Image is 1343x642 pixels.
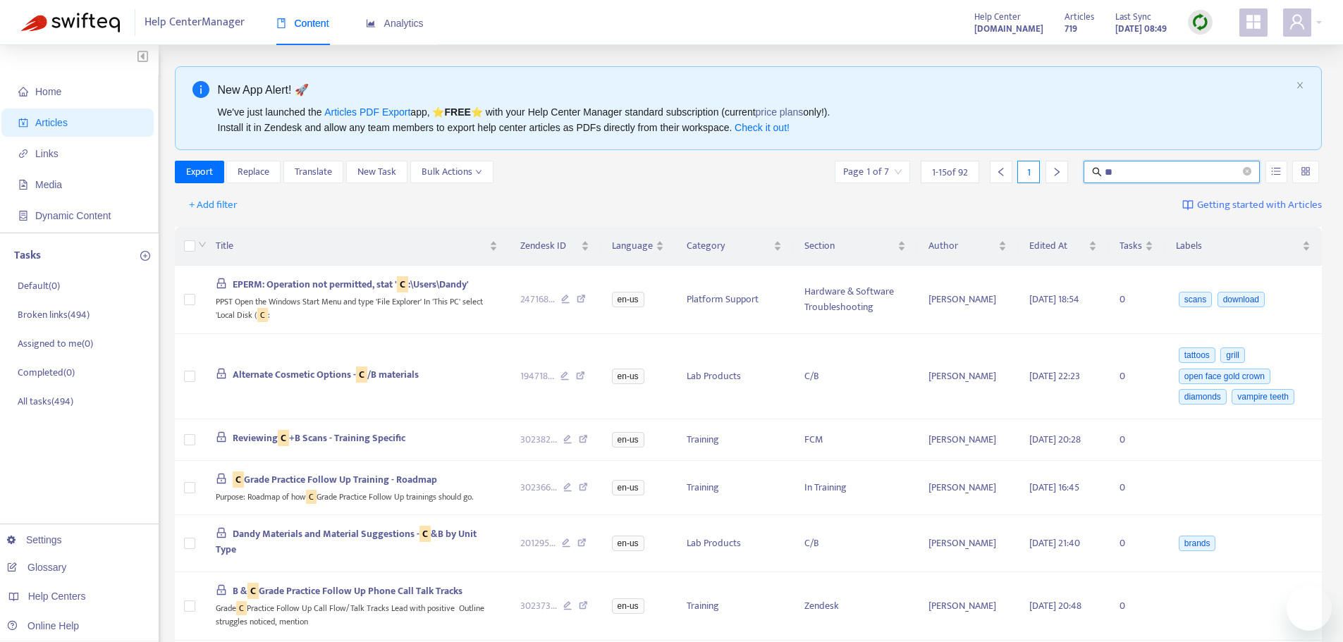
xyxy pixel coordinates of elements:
span: 194718 ... [520,369,554,384]
span: Analytics [366,18,424,29]
span: Media [35,179,62,190]
span: Translate [295,164,332,180]
span: account-book [18,118,28,128]
span: + Add filter [189,197,238,214]
p: Completed ( 0 ) [18,365,75,380]
span: link [18,149,28,159]
sqkw: C [397,276,408,292]
span: scans [1179,292,1212,307]
img: image-link [1182,199,1194,211]
div: PPST Open the Windows Start Menu and type 'File Explorer' In 'This PC' select 'Local Disk ( : [216,292,498,321]
span: Home [35,86,61,97]
span: lock [216,368,227,379]
span: Alternate Cosmetic Options - /B materials [233,366,419,383]
span: en-us [612,480,644,495]
span: brands [1179,536,1216,551]
span: [DATE] 18:54 [1029,291,1079,307]
td: Training [675,419,793,461]
span: info-circle [192,81,209,98]
span: Articles [35,117,68,128]
span: unordered-list [1271,166,1281,176]
td: [PERSON_NAME] [917,572,1018,640]
td: 0 [1108,461,1165,516]
th: Zendesk ID [509,227,601,266]
span: Language [612,238,653,254]
span: tattoos [1179,347,1215,363]
td: [PERSON_NAME] [917,419,1018,461]
span: Title [216,238,486,254]
p: Assigned to me ( 0 ) [18,336,93,351]
span: 1 - 15 of 92 [932,165,968,180]
td: [PERSON_NAME] [917,334,1018,420]
iframe: Button to launch messaging window [1287,586,1332,631]
sqkw: C [356,366,367,383]
button: New Task [346,161,407,183]
span: lock [216,527,227,538]
span: New Task [357,164,396,180]
span: grill [1220,347,1245,363]
div: Purpose: Roadmap of how Grade Practice Follow Up trainings should go. [216,488,498,504]
span: lock [216,431,227,443]
span: Replace [238,164,269,180]
span: vampire teeth [1232,389,1294,405]
span: search [1092,167,1102,177]
div: 1 [1017,161,1040,183]
td: FCM [793,419,917,461]
button: Translate [283,161,343,183]
img: sync.dc5367851b00ba804db3.png [1191,13,1209,31]
span: en-us [612,432,644,447]
p: Tasks [14,247,41,264]
span: down [198,240,207,249]
td: C/B [793,515,917,572]
span: Grade Practice Follow Up Training - Roadmap [233,471,437,488]
td: Lab Products [675,515,793,572]
td: [PERSON_NAME] [917,515,1018,572]
a: Online Help [7,620,79,631]
button: + Add filter [178,194,248,216]
span: file-image [18,180,28,190]
span: Author [928,238,995,254]
span: Tasks [1120,238,1142,254]
span: Content [276,18,329,29]
span: 201295 ... [520,536,556,551]
td: [PERSON_NAME] [917,266,1018,333]
a: Check it out! [735,122,790,133]
span: en-us [612,536,644,551]
td: Hardware & Software Troubleshooting [793,266,917,333]
sqkw: C [278,430,289,446]
span: Help Center [974,9,1021,25]
td: [PERSON_NAME] [917,461,1018,516]
sqkw: C [419,526,431,542]
button: close [1296,81,1304,90]
td: Platform Support [675,266,793,333]
span: Bulk Actions [422,164,482,180]
span: Dandy Materials and Material Suggestions - &B by Unit Type [216,526,477,557]
th: Language [601,227,675,266]
div: New App Alert! 🚀 [218,81,1291,99]
td: In Training [793,461,917,516]
span: lock [216,473,227,484]
span: [DATE] 22:23 [1029,368,1080,384]
span: en-us [612,369,644,384]
span: diamonds [1179,389,1227,405]
td: 0 [1108,266,1165,333]
td: 0 [1108,515,1165,572]
span: close-circle [1243,167,1251,175]
td: 0 [1108,334,1165,420]
span: close-circle [1243,166,1251,179]
th: Category [675,227,793,266]
sqkw: C [233,471,244,488]
span: 302366 ... [520,480,557,495]
span: appstore [1245,13,1262,30]
button: Export [175,161,224,183]
span: Help Centers [28,591,86,602]
span: EPERM: Operation not permitted, stat ' :\Users\Dandy' [233,276,469,292]
th: Edited At [1018,227,1108,266]
a: Settings [7,534,62,545]
td: Training [675,461,793,516]
span: 302373 ... [520,598,557,614]
a: [DOMAIN_NAME] [974,20,1043,37]
td: 0 [1108,419,1165,461]
p: Broken links ( 494 ) [18,307,90,322]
